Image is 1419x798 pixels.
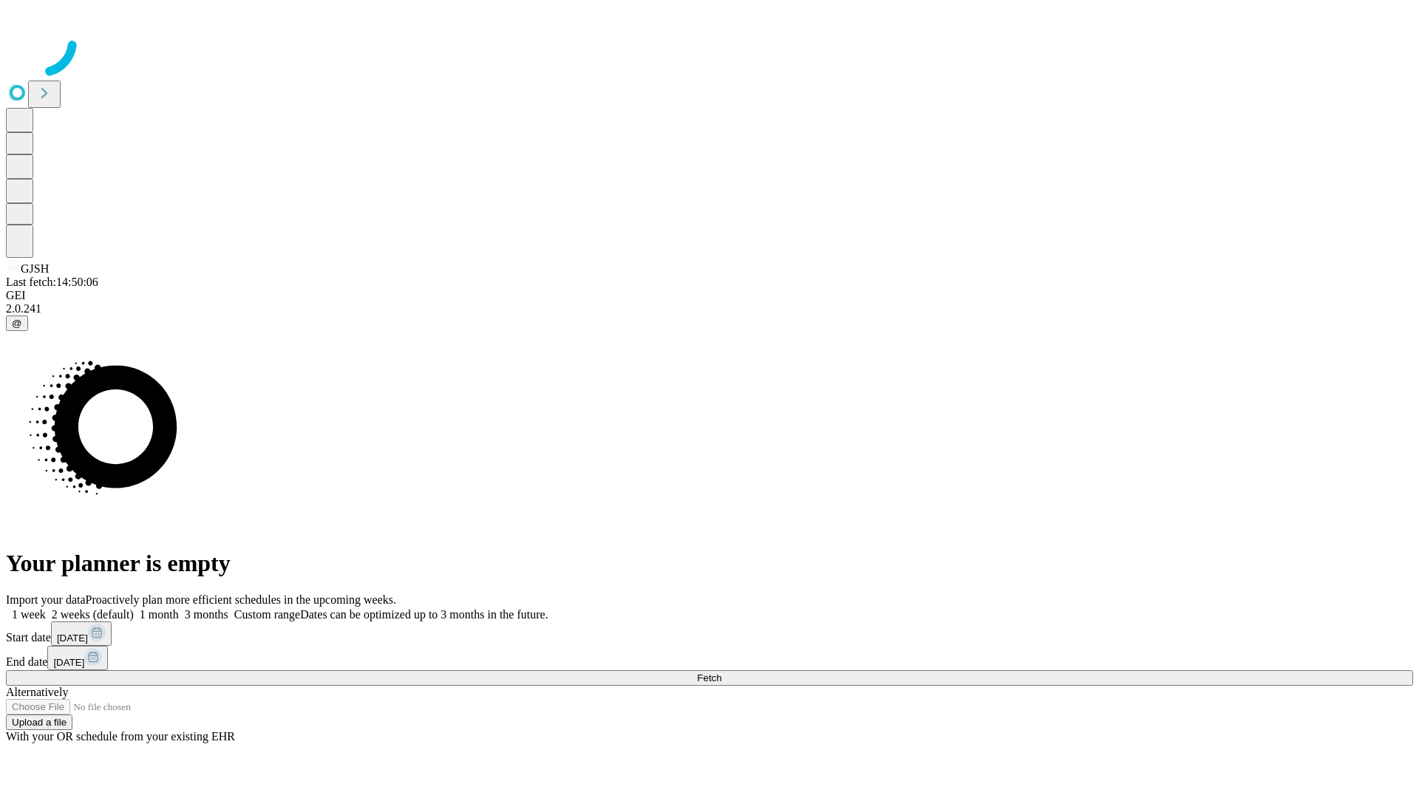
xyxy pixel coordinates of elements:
[6,621,1413,646] div: Start date
[52,608,134,621] span: 2 weeks (default)
[12,318,22,329] span: @
[57,632,88,644] span: [DATE]
[51,621,112,646] button: [DATE]
[6,316,28,331] button: @
[6,715,72,730] button: Upload a file
[86,593,396,606] span: Proactively plan more efficient schedules in the upcoming weeks.
[140,608,179,621] span: 1 month
[6,276,98,288] span: Last fetch: 14:50:06
[6,289,1413,302] div: GEI
[234,608,300,621] span: Custom range
[21,262,49,275] span: GJSH
[6,730,235,743] span: With your OR schedule from your existing EHR
[53,657,84,668] span: [DATE]
[6,670,1413,686] button: Fetch
[697,672,721,683] span: Fetch
[6,646,1413,670] div: End date
[6,686,68,698] span: Alternatively
[6,550,1413,577] h1: Your planner is empty
[47,646,108,670] button: [DATE]
[185,608,228,621] span: 3 months
[12,608,46,621] span: 1 week
[300,608,548,621] span: Dates can be optimized up to 3 months in the future.
[6,302,1413,316] div: 2.0.241
[6,593,86,606] span: Import your data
